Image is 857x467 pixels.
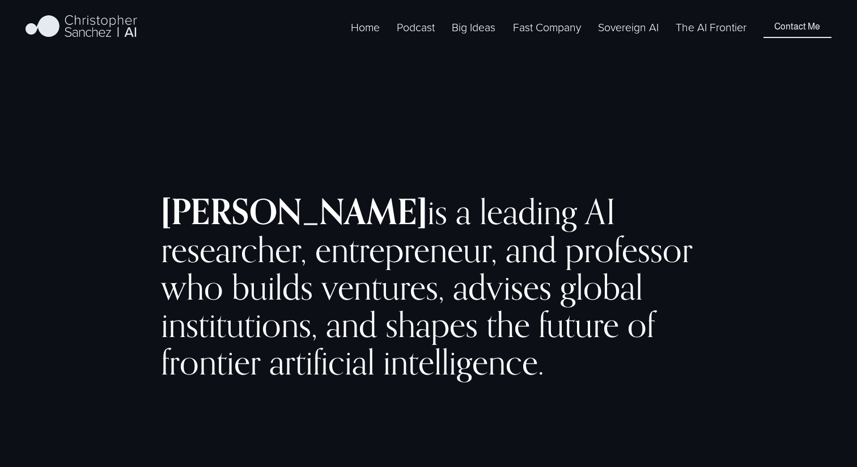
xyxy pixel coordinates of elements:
[161,190,427,233] strong: [PERSON_NAME]
[513,18,581,36] a: folder dropdown
[26,13,137,41] img: Christopher Sanchez | AI
[763,16,831,38] a: Contact Me
[161,193,696,381] h2: is a leading AI researcher, entrepreneur, and professor who builds ventures, advises global insti...
[598,18,659,36] a: Sovereign AI
[452,18,495,36] a: folder dropdown
[397,18,435,36] a: Podcast
[351,18,380,36] a: Home
[452,19,495,35] span: Big Ideas
[676,18,746,36] a: The AI Frontier
[513,19,581,35] span: Fast Company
